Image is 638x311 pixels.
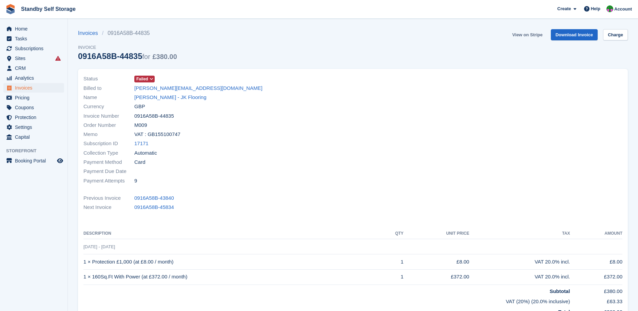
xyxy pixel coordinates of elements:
span: Home [15,24,56,34]
span: Protection [15,113,56,122]
span: Create [557,5,571,12]
span: Order Number [83,121,134,129]
td: 1 × 160Sq.Ft With Power (at £372.00 / month) [83,269,380,285]
a: menu [3,122,64,132]
span: Analytics [15,73,56,83]
span: Account [614,6,632,13]
a: menu [3,34,64,43]
span: VAT : GB155100747 [134,131,180,138]
span: Subscriptions [15,44,56,53]
span: Name [83,94,134,101]
a: menu [3,132,64,142]
th: Unit Price [404,228,469,239]
span: Capital [15,132,56,142]
span: M009 [134,121,147,129]
span: Payment Method [83,158,134,166]
td: 1 [380,269,403,285]
div: 0916A58B-44835 [78,52,177,61]
span: Invoices [15,83,56,93]
span: Billed to [83,84,134,92]
span: Invoice [78,44,177,51]
span: Card [134,158,146,166]
span: 9 [134,177,137,185]
td: 1 [380,254,403,270]
a: menu [3,44,64,53]
a: menu [3,93,64,102]
span: Next Invoice [83,203,134,211]
a: Invoices [78,29,102,37]
span: Failed [136,76,148,82]
a: [PERSON_NAME] - JK Flooring [134,94,207,101]
span: Previous Invoice [83,194,134,202]
a: View on Stripe [509,29,545,40]
span: Pricing [15,93,56,102]
span: GBP [134,103,145,111]
span: CRM [15,63,56,73]
span: Coupons [15,103,56,112]
span: 0916A58B-44835 [134,112,174,120]
img: stora-icon-8386f47178a22dfd0bd8f6a31ec36ba5ce8667c1dd55bd0f319d3a0aa187defe.svg [5,4,16,14]
a: menu [3,73,64,83]
span: Status [83,75,134,83]
a: menu [3,63,64,73]
a: Charge [603,29,628,40]
td: VAT (20%) (20.0% inclusive) [83,295,570,306]
td: £8.00 [404,254,469,270]
a: 17171 [134,140,149,148]
div: VAT 20.0% incl. [469,258,570,266]
span: Sites [15,54,56,63]
div: VAT 20.0% incl. [469,273,570,281]
span: Payment Attempts [83,177,134,185]
span: £380.00 [153,53,177,60]
span: Tasks [15,34,56,43]
td: £63.33 [570,295,622,306]
span: Collection Type [83,149,134,157]
th: Description [83,228,380,239]
span: Currency [83,103,134,111]
span: Invoice Number [83,112,134,120]
td: £372.00 [404,269,469,285]
th: QTY [380,228,403,239]
a: [PERSON_NAME][EMAIL_ADDRESS][DOMAIN_NAME] [134,84,263,92]
a: menu [3,103,64,112]
span: Storefront [6,148,67,154]
a: menu [3,113,64,122]
span: Automatic [134,149,157,157]
span: Payment Due Date [83,168,134,175]
a: 0916A58B-43840 [134,194,174,202]
a: menu [3,156,64,166]
a: menu [3,24,64,34]
span: Memo [83,131,134,138]
span: Subscription ID [83,140,134,148]
td: £8.00 [570,254,622,270]
a: Failed [134,75,155,83]
a: Download Invoice [551,29,598,40]
nav: breadcrumbs [78,29,177,37]
td: £372.00 [570,269,622,285]
span: [DATE] - [DATE] [83,244,115,249]
th: Tax [469,228,570,239]
th: Amount [570,228,622,239]
span: Help [591,5,600,12]
span: Booking Portal [15,156,56,166]
img: Michelle Mustoe [606,5,613,12]
i: Smart entry sync failures have occurred [55,56,61,61]
span: for [142,53,150,60]
a: menu [3,54,64,63]
td: 1 × Protection £1,000 (at £8.00 / month) [83,254,380,270]
a: Preview store [56,157,64,165]
a: Standby Self Storage [18,3,78,15]
td: £380.00 [570,285,622,295]
strong: Subtotal [549,288,570,294]
a: 0916A58B-45834 [134,203,174,211]
span: Settings [15,122,56,132]
a: menu [3,83,64,93]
